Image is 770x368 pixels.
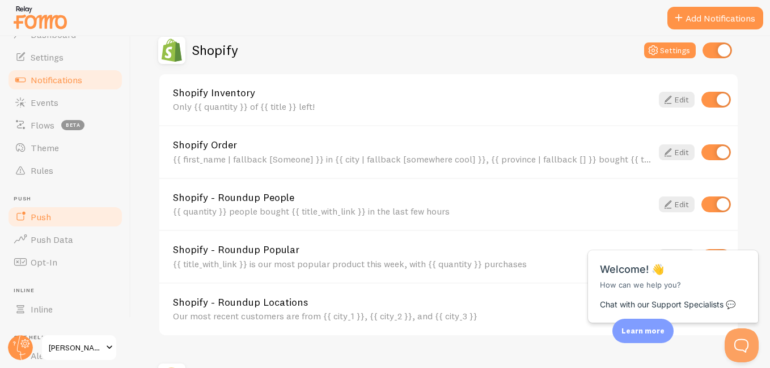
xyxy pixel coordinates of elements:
span: Settings [31,52,64,63]
span: Events [31,97,58,108]
a: Rules [7,159,124,182]
span: Push Data [31,234,73,245]
span: Push [14,195,124,203]
div: {{ title_with_link }} is our most popular product this week, with {{ quantity }} purchases [173,259,652,269]
a: Notifications [7,69,124,91]
span: beta [61,120,84,130]
a: Edit [659,92,695,108]
a: Shopify Order [173,140,652,150]
a: Events [7,91,124,114]
p: Learn more [621,326,665,336]
div: Our most recent customers are from {{ city_1 }}, {{ city_2 }}, and {{ city_3 }} [173,311,652,321]
a: Push Data [7,228,124,251]
a: Flows beta [7,114,124,136]
a: Shopify Inventory [173,88,652,98]
a: Edit [659,196,695,212]
a: Shopify - Roundup People [173,192,652,203]
a: [PERSON_NAME] [41,334,117,361]
a: Push [7,206,124,228]
iframe: Help Scout Beacon - Messages and Notifications [582,222,765,328]
div: {{ quantity }} people bought {{ title_with_link }} in the last few hours [173,206,652,216]
span: Opt-In [31,256,57,268]
div: Learn more [612,319,674,343]
a: Shopify - Roundup Popular [173,245,652,255]
div: {{ first_name | fallback [Someone] }} in {{ city | fallback [somewhere cool] }}, {{ province | fa... [173,154,652,164]
button: Settings [644,42,696,58]
span: Inline [31,303,53,315]
a: Edit [659,144,695,160]
img: fomo-relay-logo-orange.svg [12,3,69,32]
a: Inline [7,298,124,320]
a: Settings [7,46,124,69]
span: Push [31,211,51,222]
span: [PERSON_NAME] [49,341,103,354]
span: Rules [31,165,53,176]
a: Theme [7,136,124,159]
iframe: Help Scout Beacon - Open [725,328,759,362]
span: Notifications [31,74,82,85]
span: Theme [31,142,59,153]
a: Opt-In [7,251,124,273]
span: Inline [14,287,124,294]
a: Shopify - Roundup Locations [173,297,652,307]
h2: Shopify [192,41,238,59]
img: Shopify [158,37,185,64]
div: Only {{ quantity }} of {{ title }} left! [173,101,652,112]
span: Flows [31,119,54,131]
